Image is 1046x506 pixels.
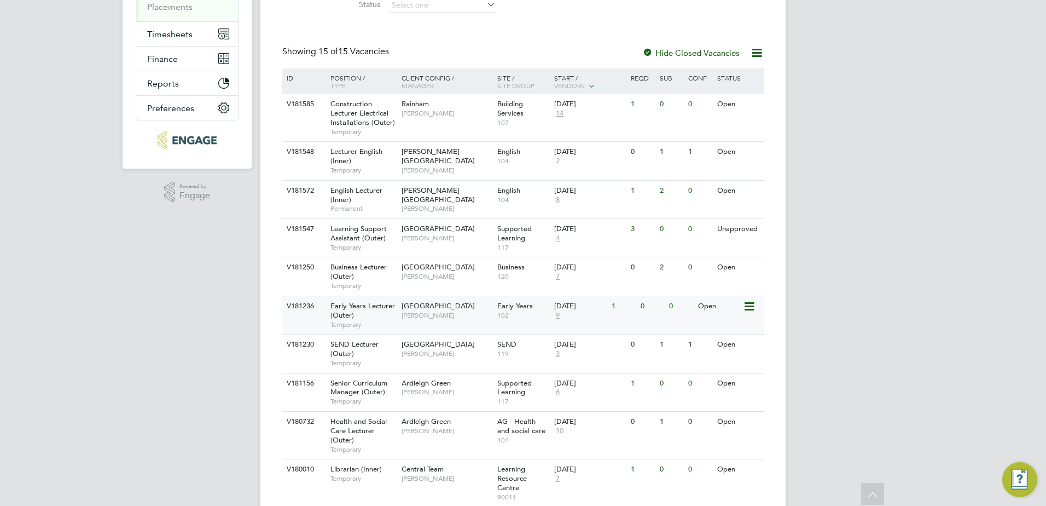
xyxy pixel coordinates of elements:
div: 1 [657,335,685,355]
div: V181585 [284,94,322,114]
span: [GEOGRAPHIC_DATA] [402,224,475,233]
div: V180732 [284,412,322,432]
div: Open [714,257,762,278]
div: V181230 [284,335,322,355]
div: Open [695,296,743,317]
span: [PERSON_NAME] [402,349,492,358]
span: Timesheets [147,29,193,39]
div: [DATE] [554,379,625,388]
span: 2 [554,157,561,166]
div: 0 [657,373,685,394]
span: AG - Health and social care [497,417,545,435]
span: Central Team [402,464,444,474]
div: 0 [628,335,656,355]
span: Permanent [330,204,396,213]
div: 0 [628,142,656,162]
span: [PERSON_NAME] [402,166,492,175]
span: Health and Social Care Lecturer (Outer) [330,417,387,445]
span: 119 [497,349,549,358]
div: [DATE] [554,186,625,196]
div: Reqd [628,68,656,87]
div: Status [714,68,762,87]
span: Temporary [330,281,396,290]
span: Temporary [330,320,396,329]
span: Early Years [497,301,533,311]
div: 0 [685,94,714,114]
span: [PERSON_NAME] [402,109,492,118]
span: SEND Lecturer (Outer) [330,340,379,358]
div: 1 [657,142,685,162]
span: 107 [497,118,549,127]
button: Finance [136,47,238,71]
span: Reports [147,78,179,89]
span: 8 [554,196,561,205]
span: [PERSON_NAME][GEOGRAPHIC_DATA] [402,186,475,204]
a: Powered byEngage [164,182,211,203]
div: Conf [685,68,714,87]
span: 7 [554,474,561,484]
span: Powered by [179,182,210,191]
div: 0 [628,257,656,278]
div: Site / [495,68,552,95]
div: V181236 [284,296,322,317]
span: 90011 [497,493,549,502]
span: [PERSON_NAME] [402,204,492,213]
div: [DATE] [554,263,625,272]
span: Business Lecturer (Outer) [330,262,387,281]
span: English Lecturer (Inner) [330,186,382,204]
span: [PERSON_NAME][GEOGRAPHIC_DATA] [402,147,475,165]
div: 1 [628,181,656,201]
div: [DATE] [554,340,625,349]
span: Construction Lecturer Electrical Installations (Outer) [330,99,395,127]
span: Lecturer English (Inner) [330,147,382,165]
span: Finance [147,54,178,64]
div: 0 [666,296,695,317]
span: 104 [497,196,549,204]
div: [DATE] [554,465,625,474]
span: Vendors [554,81,585,90]
a: Placements [147,2,193,12]
div: 1 [628,459,656,480]
span: [PERSON_NAME] [402,234,492,243]
span: Librarian (Inner) [330,464,382,474]
span: Temporary [330,128,396,136]
label: Hide Closed Vacancies [642,48,740,58]
span: English [497,186,520,195]
span: 117 [497,397,549,406]
div: 0 [685,219,714,239]
div: Open [714,335,762,355]
div: 0 [657,94,685,114]
span: 15 Vacancies [318,46,389,57]
div: 1 [685,335,714,355]
span: 104 [497,157,549,165]
span: [PERSON_NAME] [402,311,492,320]
span: Ardleigh Green [402,417,451,426]
div: Open [714,142,762,162]
span: Supported Learning [497,378,532,397]
span: English [497,147,520,156]
span: Site Group [497,81,534,90]
span: Early Years Lecturer (Outer) [330,301,395,320]
span: [GEOGRAPHIC_DATA] [402,301,475,311]
span: Temporary [330,166,396,175]
span: 4 [554,234,561,243]
div: Open [714,94,762,114]
span: Engage [179,191,210,200]
div: 0 [685,373,714,394]
span: Ardleigh Green [402,378,451,388]
span: 117 [497,243,549,252]
div: 0 [638,296,666,317]
div: Open [714,373,762,394]
a: Go to home page [136,131,239,149]
span: Supported Learning [497,224,532,243]
span: Type [330,81,346,90]
div: Open [714,459,762,480]
button: Engage Resource Center [1002,462,1037,497]
div: Client Config / [399,68,495,95]
button: Reports [136,71,238,95]
span: 101 [497,436,549,445]
div: ID [284,68,322,87]
span: Learning Resource Centre [497,464,527,492]
span: [PERSON_NAME] [402,272,492,281]
span: Senior Curriculum Manager (Outer) [330,378,387,397]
